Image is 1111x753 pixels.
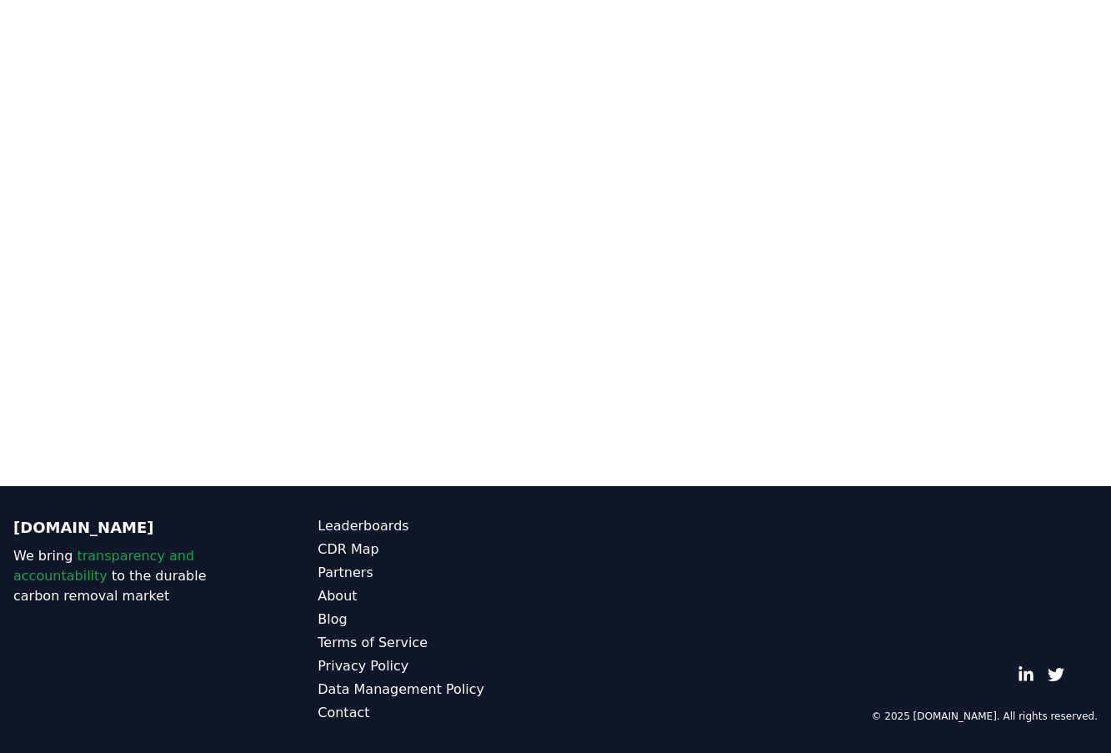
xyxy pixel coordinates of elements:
a: About [318,586,555,606]
p: We bring to the durable carbon removal market [13,546,251,606]
a: Data Management Policy [318,680,555,700]
a: Contact [318,703,555,723]
a: Privacy Policy [318,656,555,676]
a: CDR Map [318,540,555,560]
a: Blog [318,610,555,630]
a: Terms of Service [318,633,555,653]
a: LinkedIn [1018,666,1034,683]
p: [DOMAIN_NAME] [13,516,251,540]
span: transparency and accountability [13,548,194,584]
a: Leaderboards [318,516,555,536]
a: Twitter [1048,666,1064,683]
p: © 2025 [DOMAIN_NAME]. All rights reserved. [871,710,1098,723]
a: Partners [318,563,555,583]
